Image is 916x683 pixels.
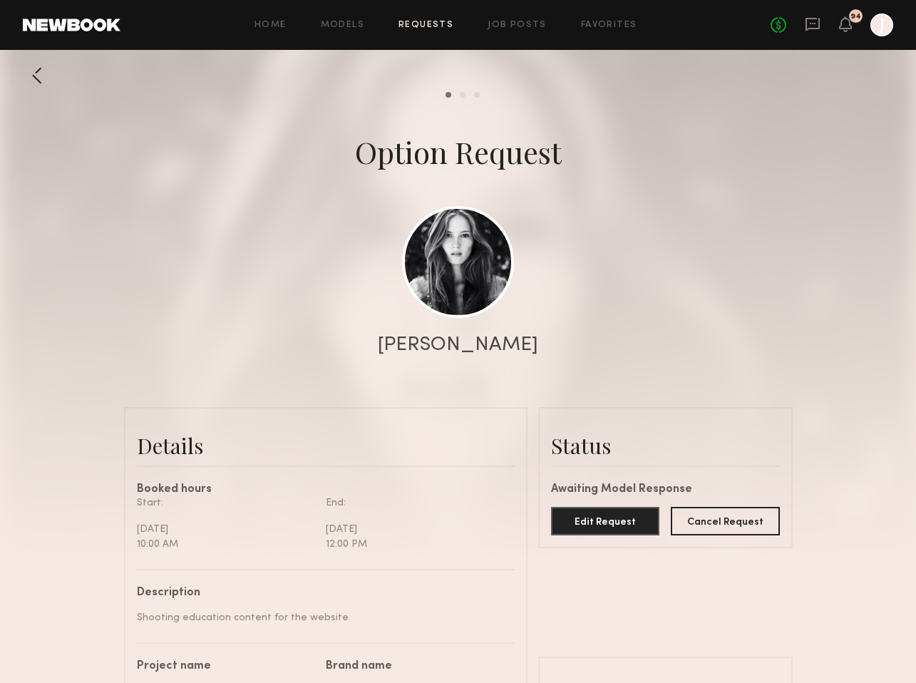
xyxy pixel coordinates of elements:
div: Awaiting Model Response [551,484,780,495]
div: Project name [137,661,315,672]
a: Job Posts [488,21,547,30]
div: 10:00 AM [137,537,315,552]
div: Booked hours [137,484,515,495]
div: Option Request [355,132,562,172]
button: Cancel Request [671,507,780,535]
div: Start: [137,495,315,510]
div: [DATE] [137,522,315,537]
a: Home [254,21,287,30]
div: End: [326,495,504,510]
div: Details [137,431,515,460]
a: J [870,14,893,36]
button: Edit Request [551,507,660,535]
div: 94 [850,13,861,21]
a: Favorites [581,21,637,30]
div: [DATE] [326,522,504,537]
div: Shooting education content for the website [137,610,504,625]
a: Requests [398,21,453,30]
a: Models [321,21,364,30]
div: Brand name [326,661,504,672]
div: 12:00 PM [326,537,504,552]
div: [PERSON_NAME] [378,335,538,355]
div: Description [137,587,504,599]
div: Status [551,431,780,460]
